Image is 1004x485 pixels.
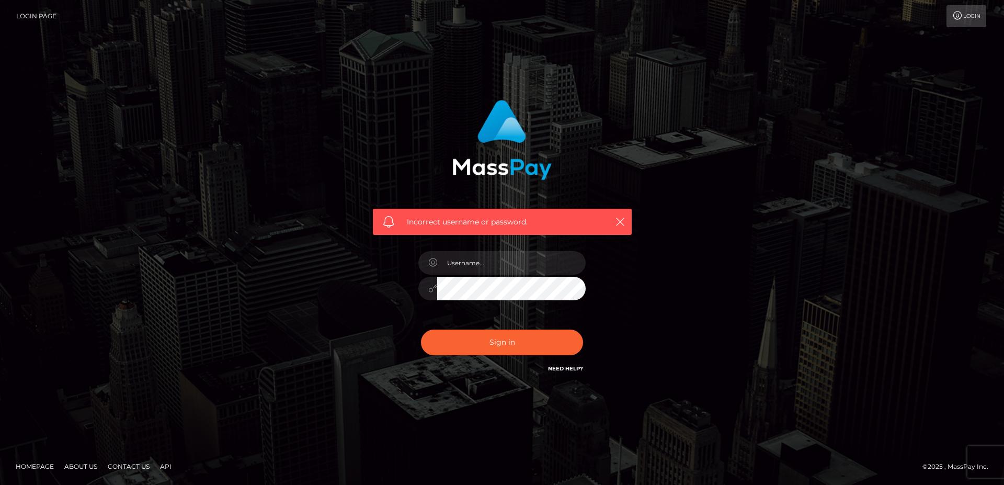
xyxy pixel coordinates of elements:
[452,100,552,180] img: MassPay Login
[548,365,583,372] a: Need Help?
[437,251,586,275] input: Username...
[421,330,583,355] button: Sign in
[946,5,986,27] a: Login
[407,217,598,228] span: Incorrect username or password.
[16,5,56,27] a: Login Page
[60,458,101,475] a: About Us
[922,461,996,472] div: © 2025 , MassPay Inc.
[104,458,154,475] a: Contact Us
[12,458,58,475] a: Homepage
[156,458,176,475] a: API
